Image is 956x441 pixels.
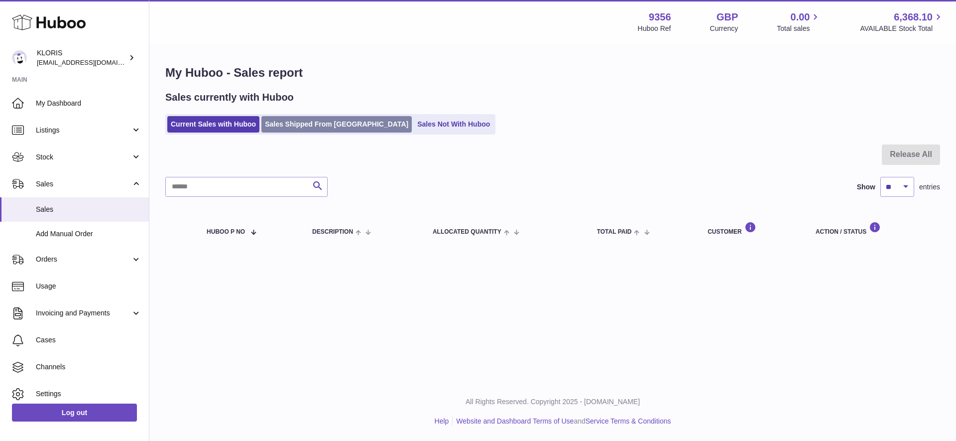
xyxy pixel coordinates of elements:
[36,152,131,162] span: Stock
[710,24,738,33] div: Currency
[312,229,353,235] span: Description
[649,10,671,24] strong: 9356
[36,362,141,372] span: Channels
[857,182,875,192] label: Show
[435,417,449,425] a: Help
[36,205,141,214] span: Sales
[919,182,940,192] span: entries
[36,335,141,345] span: Cases
[36,179,131,189] span: Sales
[586,417,671,425] a: Service Terms & Conditions
[12,404,137,422] a: Log out
[36,282,141,291] span: Usage
[261,116,412,133] a: Sales Shipped From [GEOGRAPHIC_DATA]
[37,58,146,66] span: [EMAIL_ADDRESS][DOMAIN_NAME]
[165,65,940,81] h1: My Huboo - Sales report
[165,91,294,104] h2: Sales currently with Huboo
[36,229,141,239] span: Add Manual Order
[717,10,738,24] strong: GBP
[36,389,141,399] span: Settings
[36,126,131,135] span: Listings
[36,308,131,318] span: Invoicing and Payments
[36,99,141,108] span: My Dashboard
[894,10,933,24] span: 6,368.10
[433,229,501,235] span: ALLOCATED Quantity
[597,229,632,235] span: Total paid
[414,116,493,133] a: Sales Not With Huboo
[777,24,821,33] span: Total sales
[167,116,259,133] a: Current Sales with Huboo
[860,10,944,33] a: 6,368.10 AVAILABLE Stock Total
[708,222,796,235] div: Customer
[791,10,810,24] span: 0.00
[37,48,126,67] div: KLORIS
[453,417,671,426] li: and
[638,24,671,33] div: Huboo Ref
[777,10,821,33] a: 0.00 Total sales
[207,229,245,235] span: Huboo P no
[157,397,948,407] p: All Rights Reserved. Copyright 2025 - [DOMAIN_NAME]
[12,50,27,65] img: huboo@kloriscbd.com
[860,24,944,33] span: AVAILABLE Stock Total
[36,255,131,264] span: Orders
[816,222,930,235] div: Action / Status
[456,417,574,425] a: Website and Dashboard Terms of Use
